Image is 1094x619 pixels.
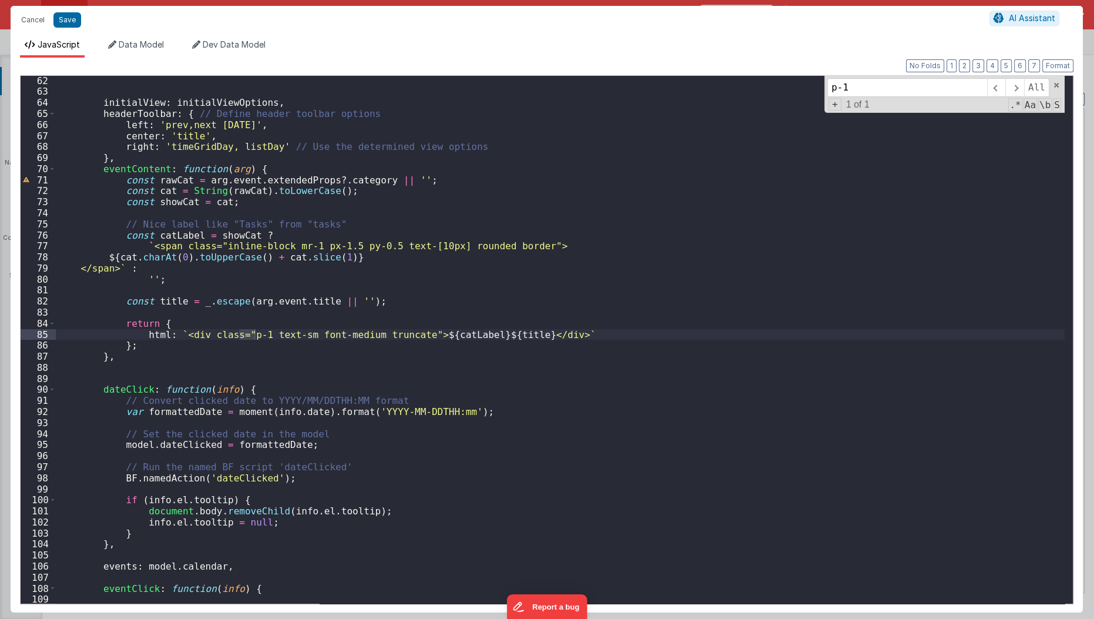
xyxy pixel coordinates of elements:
button: Format [1042,59,1073,72]
div: 103 [21,528,56,539]
button: 3 [972,59,984,72]
div: 92 [21,406,56,417]
div: 87 [21,351,56,362]
div: 70 [21,163,56,175]
div: 85 [21,329,56,340]
button: 7 [1028,59,1040,72]
div: 71 [21,175,56,186]
button: 6 [1014,59,1026,72]
div: 62 [21,75,56,86]
input: Search for [827,78,987,97]
div: 84 [21,318,56,329]
div: 90 [21,384,56,395]
div: 74 [21,208,56,219]
div: 95 [21,439,56,450]
div: 63 [21,86,56,97]
button: No Folds [906,59,944,72]
div: 107 [21,572,56,583]
span: Search In Selection [1053,98,1061,112]
span: RegExp Search [1008,98,1022,112]
div: 96 [21,450,56,461]
div: 75 [21,219,56,230]
div: 83 [21,307,56,318]
div: 88 [21,362,56,373]
div: 98 [21,473,56,484]
div: 72 [21,185,56,196]
div: 106 [21,561,56,572]
span: 1 of 1 [841,99,874,110]
div: 93 [21,417,56,429]
div: 68 [21,141,56,152]
button: Cancel [15,12,51,28]
div: 64 [21,97,56,108]
button: Save [53,12,81,28]
button: 2 [959,59,970,72]
span: JavaScript [38,39,80,49]
div: 67 [21,131,56,142]
div: 94 [21,429,56,440]
div: 104 [21,538,56,550]
button: 4 [986,59,998,72]
div: 99 [21,484,56,495]
div: 97 [21,461,56,473]
div: 76 [21,230,56,241]
span: Data Model [119,39,164,49]
div: 80 [21,274,56,285]
div: 78 [21,252,56,263]
div: 89 [21,373,56,384]
span: Alt-Enter [1024,78,1049,97]
div: 77 [21,240,56,252]
iframe: Marker.io feedback button [507,594,588,619]
div: 101 [21,506,56,517]
div: 91 [21,395,56,406]
button: 5 [1001,59,1012,72]
button: 1 [947,59,957,72]
div: 105 [21,550,56,561]
div: 108 [21,583,56,594]
span: AI Assistant [1009,13,1055,23]
div: 102 [21,517,56,528]
div: 81 [21,285,56,296]
button: AI Assistant [989,11,1059,26]
div: 66 [21,119,56,131]
div: 82 [21,296,56,307]
div: 73 [21,196,56,208]
div: 65 [21,108,56,119]
div: 109 [21,594,56,605]
span: Dev Data Model [203,39,266,49]
div: 69 [21,152,56,163]
div: 79 [21,263,56,274]
span: Toggel Replace mode [828,98,841,111]
div: 86 [21,340,56,351]
span: CaseSensitive Search [1023,98,1037,112]
span: Whole Word Search [1038,98,1052,112]
div: 100 [21,494,56,506]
